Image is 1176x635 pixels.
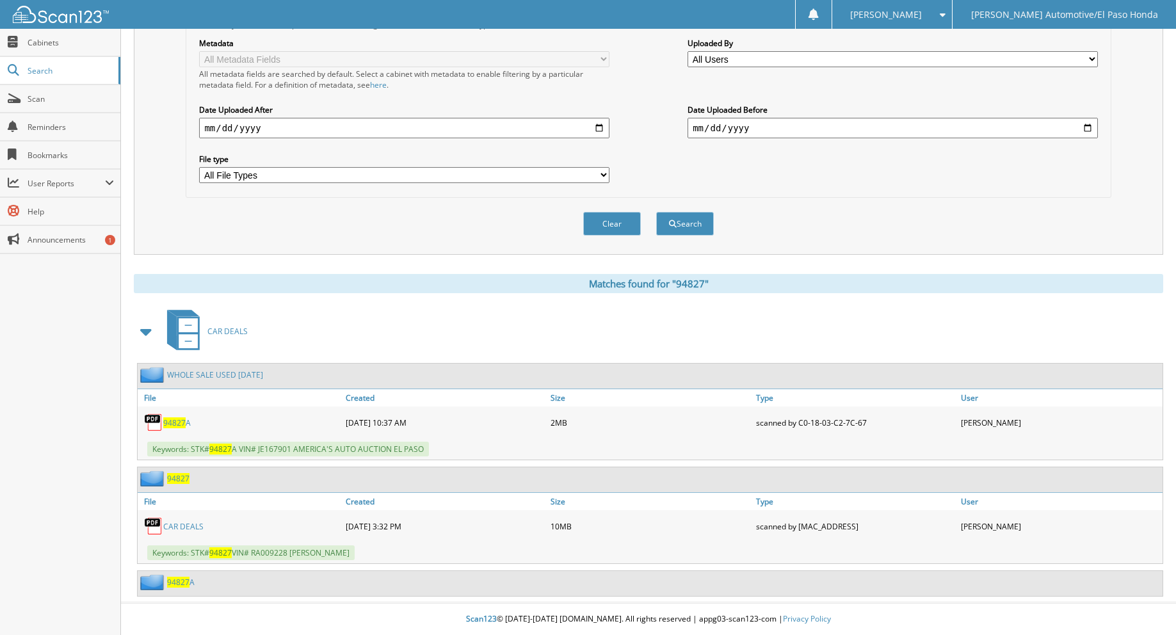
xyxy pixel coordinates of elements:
span: 94827 [167,577,189,588]
img: folder2.png [140,574,167,590]
div: [PERSON_NAME] [958,410,1163,435]
div: © [DATE]-[DATE] [DOMAIN_NAME]. All rights reserved | appg03-scan123-com | [121,604,1176,635]
a: 94827 [167,473,189,484]
a: CAR DEALS [163,521,204,532]
label: File type [199,154,609,165]
a: Size [547,389,752,406]
span: Help [28,206,114,217]
label: Metadata [199,38,609,49]
img: scan123-logo-white.svg [13,6,109,23]
span: 94827 [163,417,186,428]
label: Date Uploaded Before [688,104,1097,115]
a: Type [753,493,958,510]
div: scanned by [MAC_ADDRESS] [753,513,958,539]
span: User Reports [28,178,105,189]
span: Announcements [28,234,114,245]
span: Keywords: STK# A VIN# JE167901 AMERICA'S AUTO AUCTION EL PASO [147,442,429,456]
a: Privacy Policy [783,613,831,624]
div: 2MB [547,410,752,435]
img: PDF.png [144,517,163,536]
div: [DATE] 10:37 AM [342,410,547,435]
div: All metadata fields are searched by default. Select a cabinet with metadata to enable filtering b... [199,68,609,90]
div: [PERSON_NAME] [958,513,1163,539]
a: here [370,79,387,90]
input: end [688,118,1097,138]
span: Keywords: STK# VIN# RA009228 [PERSON_NAME] [147,545,355,560]
span: 94827 [209,547,232,558]
label: Uploaded By [688,38,1097,49]
img: folder2.png [140,367,167,383]
a: User [958,493,1163,510]
a: File [138,389,342,406]
a: Created [342,389,547,406]
img: folder2.png [140,470,167,486]
input: start [199,118,609,138]
iframe: Chat Widget [1112,574,1176,635]
span: Search [28,65,112,76]
a: CAR DEALS [159,306,248,357]
span: Cabinets [28,37,114,48]
a: User [958,389,1163,406]
img: PDF.png [144,413,163,432]
span: Scan123 [466,613,497,624]
div: scanned by C0-18-03-C2-7C-67 [753,410,958,435]
span: [PERSON_NAME] [850,11,922,19]
div: 10MB [547,513,752,539]
span: Reminders [28,122,114,133]
a: Created [342,493,547,510]
span: Bookmarks [28,150,114,161]
a: 94827A [163,417,191,428]
span: [PERSON_NAME] Automotive/El Paso Honda [971,11,1158,19]
label: Date Uploaded After [199,104,609,115]
div: Matches found for "94827" [134,274,1163,293]
div: 1 [105,235,115,245]
span: 94827 [209,444,232,454]
a: Type [753,389,958,406]
span: Scan [28,93,114,104]
button: Clear [583,212,641,236]
a: WHOLE SALE USED [DATE] [167,369,263,380]
a: File [138,493,342,510]
a: Size [547,493,752,510]
span: CAR DEALS [207,326,248,337]
button: Search [656,212,714,236]
div: [DATE] 3:32 PM [342,513,547,539]
a: 94827A [167,577,195,588]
